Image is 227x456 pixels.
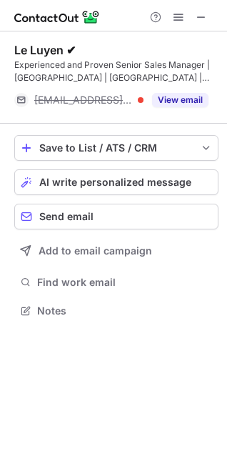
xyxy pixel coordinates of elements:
[14,135,218,161] button: save-profile-one-click
[34,94,133,106] span: [EMAIL_ADDRESS][DOMAIN_NAME]
[39,142,193,154] div: Save to List / ATS / CRM
[39,211,94,222] span: Send email
[37,304,213,317] span: Notes
[152,93,208,107] button: Reveal Button
[39,177,191,188] span: AI write personalized message
[14,301,218,321] button: Notes
[14,238,218,264] button: Add to email campaign
[14,272,218,292] button: Find work email
[14,169,218,195] button: AI write personalized message
[37,276,213,289] span: Find work email
[14,59,218,84] div: Experienced and Proven Senior Sales Manager | [GEOGRAPHIC_DATA] | [GEOGRAPHIC_DATA] | [GEOGRAPHIC...
[14,43,76,57] div: Le Luyen ✔
[14,9,100,26] img: ContactOut v5.3.10
[14,204,218,229] button: Send email
[39,245,152,257] span: Add to email campaign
